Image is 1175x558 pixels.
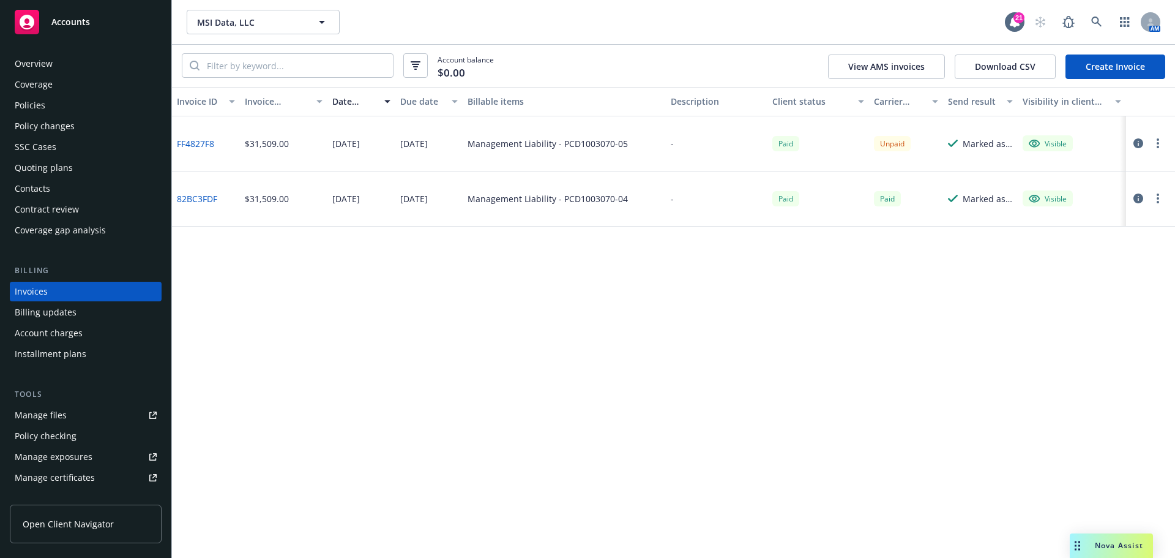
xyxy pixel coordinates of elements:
div: [DATE] [332,192,360,205]
a: Policy checking [10,426,162,446]
div: Overview [15,54,53,74]
a: Manage exposures [10,447,162,467]
div: Management Liability - PCD1003070-04 [468,192,628,205]
a: Start snowing [1028,10,1053,34]
div: Tools [10,388,162,401]
div: - [671,137,674,150]
span: Accounts [51,17,90,27]
div: Manage certificates [15,468,95,488]
span: $0.00 [438,65,465,81]
a: FF4827F8 [177,137,214,150]
a: Installment plans [10,344,162,364]
a: Coverage gap analysis [10,221,162,240]
a: Billing updates [10,303,162,322]
div: - [671,192,674,205]
a: Report a Bug [1056,10,1081,34]
a: Accounts [10,5,162,39]
div: [DATE] [400,192,428,205]
button: Send result [943,87,1018,116]
a: Manage claims [10,489,162,508]
div: Installment plans [15,344,86,364]
button: View AMS invoices [828,55,945,79]
span: Account balance [438,55,494,77]
span: Open Client Navigator [23,518,114,530]
div: Policies [15,96,45,115]
div: Send result [948,95,999,108]
a: Manage certificates [10,468,162,488]
div: Account charges [15,323,83,343]
div: Description [671,95,763,108]
a: Policy changes [10,116,162,136]
div: Paid [874,191,901,206]
div: Visible [1029,138,1067,149]
div: Manage claims [15,489,76,508]
div: 21 [1013,12,1024,23]
div: [DATE] [400,137,428,150]
div: Paid [772,136,799,151]
div: Billing updates [15,303,76,322]
a: Coverage [10,75,162,94]
svg: Search [190,61,200,70]
div: Invoices [15,282,48,301]
div: Client status [772,95,851,108]
button: Description [666,87,767,116]
a: SSC Cases [10,137,162,157]
div: Billing [10,265,162,277]
button: Download CSV [955,55,1056,79]
span: Nova Assist [1095,540,1143,551]
div: Policy checking [15,426,76,446]
button: Invoice amount [240,87,328,116]
div: Contract review [15,200,79,219]
div: Coverage [15,75,53,94]
div: Drag to move [1070,533,1085,558]
a: Account charges [10,323,162,343]
div: Paid [772,191,799,206]
a: Switch app [1113,10,1137,34]
a: Quoting plans [10,158,162,178]
div: Coverage gap analysis [15,221,106,240]
div: Date issued [332,95,377,108]
div: Unpaid [874,136,911,151]
button: Invoice ID [172,87,240,116]
a: Search [1084,10,1109,34]
div: Due date [400,95,445,108]
div: Billable items [468,95,661,108]
span: MSI Data, LLC [197,16,303,29]
a: Contacts [10,179,162,198]
div: Visibility in client dash [1023,95,1108,108]
button: Client status [767,87,869,116]
a: Invoices [10,282,162,301]
a: Policies [10,96,162,115]
div: Carrier status [874,95,925,108]
div: Manage exposures [15,447,92,467]
div: Marked as sent [963,137,1013,150]
div: $31,509.00 [245,137,289,150]
div: Management Liability - PCD1003070-05 [468,137,628,150]
button: Visibility in client dash [1018,87,1126,116]
a: Contract review [10,200,162,219]
div: Manage files [15,405,67,425]
button: Carrier status [869,87,944,116]
div: SSC Cases [15,137,56,157]
button: Nova Assist [1070,533,1153,558]
div: Marked as sent [963,192,1013,205]
button: Due date [395,87,463,116]
div: $31,509.00 [245,192,289,205]
a: 82BC3FDF [177,192,217,205]
div: Visible [1029,193,1067,204]
a: Overview [10,54,162,74]
button: Billable items [463,87,666,116]
input: Filter by keyword... [200,54,393,77]
div: [DATE] [332,137,360,150]
a: Manage files [10,405,162,425]
div: Policy changes [15,116,75,136]
div: Invoice ID [177,95,222,108]
div: Contacts [15,179,50,198]
div: Invoice amount [245,95,310,108]
button: Date issued [327,87,395,116]
button: MSI Data, LLC [187,10,340,34]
